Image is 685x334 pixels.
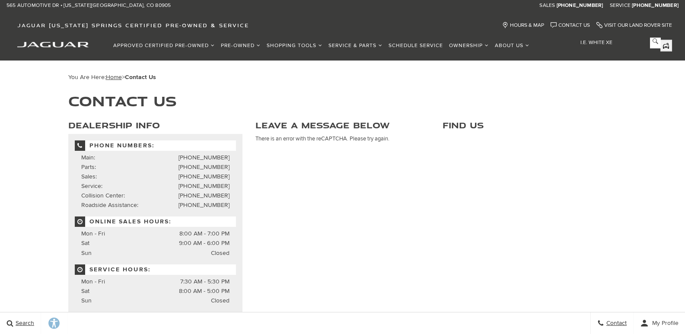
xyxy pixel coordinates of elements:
span: Main: [81,154,95,161]
span: Online Sales Hours: [75,216,236,227]
a: [PHONE_NUMBER] [178,154,229,161]
a: Ownership [446,38,492,53]
a: Approved Certified Pre-Owned [110,38,218,53]
a: [PHONE_NUMBER] [178,182,229,190]
span: Sales: [81,173,97,180]
input: i.e. White XE [574,37,660,48]
h3: Find Us [443,121,617,130]
span: 7:30 AM - 5:30 PM [180,277,229,286]
span: 8:00 AM - 7:00 PM [179,229,229,239]
a: Jaguar [US_STATE] Springs Certified Pre-Owned & Service [13,22,253,29]
a: [PHONE_NUMBER] [178,201,229,209]
h1: Contact Us [68,94,617,108]
a: Shopping Tools [264,38,325,53]
span: Service [610,2,631,9]
span: Service: [81,182,102,190]
img: Jaguar [17,42,89,48]
iframe: Dealer location map [443,134,617,305]
span: Jaguar [US_STATE] Springs Certified Pre-Owned & Service [17,22,249,29]
span: You Are Here: [68,73,156,81]
strong: Contact Us [125,73,156,81]
span: Service Hours: [75,264,236,275]
h3: Dealership Info [68,121,242,130]
a: jaguar [17,42,89,48]
a: Hours & Map [502,22,544,29]
a: [PHONE_NUMBER] [178,163,229,171]
span: Contact [604,320,627,327]
span: > [106,73,156,81]
span: 8:00 AM - 5:00 PM [179,286,229,296]
a: [PHONE_NUMBER] [632,2,679,9]
a: Schedule Service [386,38,446,53]
a: Home [106,73,122,81]
div: Breadcrumbs [68,73,617,81]
nav: Main Navigation [110,38,532,53]
a: Contact Us [551,22,590,29]
span: Sun [81,249,92,257]
span: Closed [211,296,229,305]
span: Collision Center: [81,192,125,199]
a: About Us [492,38,532,53]
h3: Leave a Message Below [255,121,430,130]
span: Sun [81,297,92,304]
span: Mon - Fri [81,230,105,237]
a: [PHONE_NUMBER] [178,192,229,199]
span: Closed [211,248,229,258]
span: Sat [81,239,89,247]
button: user-profile-menu [634,312,685,334]
a: Pre-Owned [218,38,264,53]
span: Mon - Fri [81,278,105,285]
a: Service & Parts [325,38,386,53]
div: There is an error with the reCAPTCHA. Please try again. [249,112,436,143]
a: Visit Our Land Rover Site [596,22,672,29]
span: Phone Numbers: [75,140,236,151]
span: Search [13,320,34,327]
span: My Profile [649,320,679,327]
span: Sat [81,287,89,295]
span: 9:00 AM - 6:00 PM [179,239,229,248]
a: 565 Automotive Dr • [US_STATE][GEOGRAPHIC_DATA], CO 80905 [6,2,171,9]
span: Parts: [81,163,96,171]
a: [PHONE_NUMBER] [557,2,603,9]
a: [PHONE_NUMBER] [178,173,229,180]
span: Roadside Assistance: [81,201,138,209]
span: Sales [539,2,555,9]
